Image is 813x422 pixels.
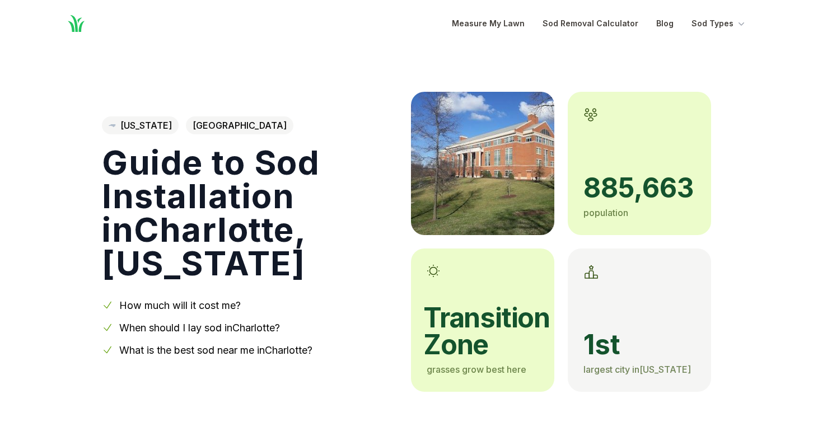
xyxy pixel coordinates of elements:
[109,124,116,127] img: North Carolina state outline
[543,17,638,30] a: Sod Removal Calculator
[119,299,241,311] a: How much will it cost me?
[423,304,539,358] span: transition zone
[583,331,695,358] span: 1st
[583,175,695,201] span: 885,663
[119,344,312,356] a: What is the best sod near me inCharlotte?
[119,322,280,334] a: When should I lay sod inCharlotte?
[452,17,525,30] a: Measure My Lawn
[691,17,747,30] button: Sod Types
[583,364,691,375] span: largest city in [US_STATE]
[102,146,393,280] h1: Guide to Sod Installation in Charlotte , [US_STATE]
[102,116,179,134] a: [US_STATE]
[583,207,628,218] span: population
[427,364,526,375] span: grasses grow best here
[656,17,674,30] a: Blog
[411,92,554,235] img: A picture of Charlotte
[186,116,293,134] span: [GEOGRAPHIC_DATA]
